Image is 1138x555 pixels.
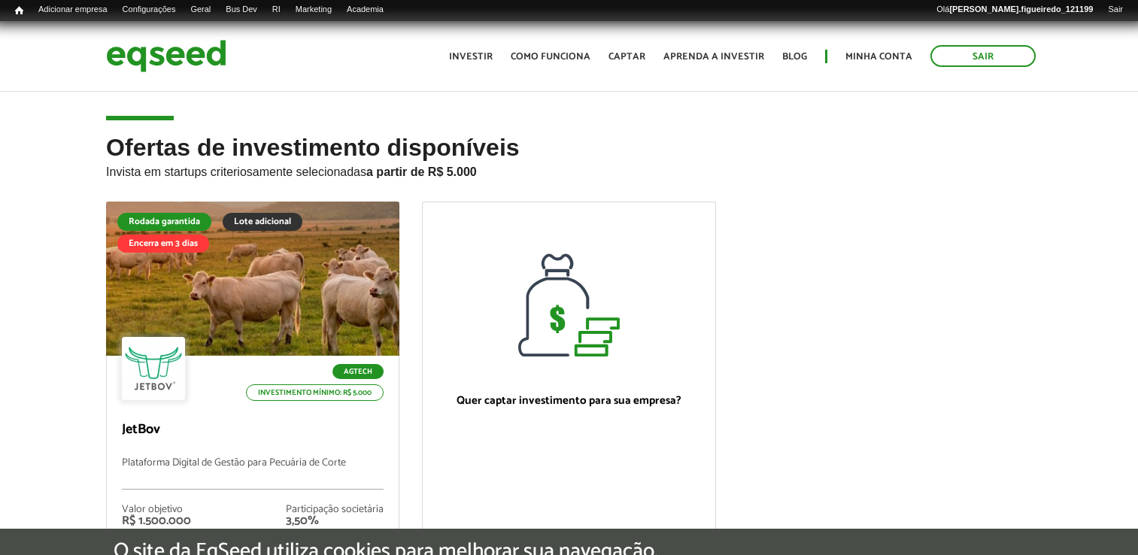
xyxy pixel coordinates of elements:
[332,364,384,379] p: Agtech
[246,384,384,401] p: Investimento mínimo: R$ 5.000
[929,4,1100,16] a: Olá[PERSON_NAME].figueiredo_121199
[782,52,807,62] a: Blog
[608,52,645,62] a: Captar
[286,505,384,515] div: Participação societária
[286,515,384,527] div: 3,50%
[122,515,191,527] div: R$ 1.500.000
[218,4,265,16] a: Bus Dev
[663,52,764,62] a: Aprenda a investir
[15,5,23,16] span: Início
[223,213,302,231] div: Lote adicional
[117,213,211,231] div: Rodada garantida
[449,52,493,62] a: Investir
[183,4,218,16] a: Geral
[511,52,590,62] a: Como funciona
[288,4,339,16] a: Marketing
[930,45,1036,67] a: Sair
[1100,4,1130,16] a: Sair
[122,422,384,438] p: JetBov
[8,4,31,18] a: Início
[122,457,384,490] p: Plataforma Digital de Gestão para Pecuária de Corte
[106,161,1032,179] p: Invista em startups criteriosamente selecionadas
[949,5,1093,14] strong: [PERSON_NAME].figueiredo_121199
[366,165,477,178] strong: a partir de R$ 5.000
[106,135,1032,202] h2: Ofertas de investimento disponíveis
[117,235,209,253] div: Encerra em 3 dias
[106,36,226,76] img: EqSeed
[122,505,191,515] div: Valor objetivo
[31,4,115,16] a: Adicionar empresa
[845,52,912,62] a: Minha conta
[115,4,184,16] a: Configurações
[438,394,699,408] p: Quer captar investimento para sua empresa?
[339,4,391,16] a: Academia
[265,4,288,16] a: RI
